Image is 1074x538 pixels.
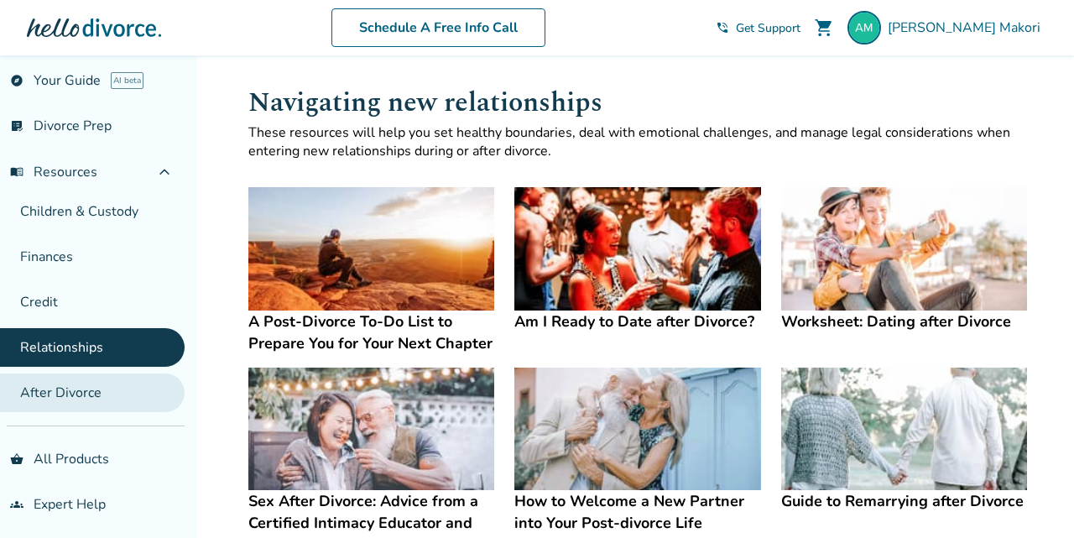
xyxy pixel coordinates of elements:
[514,187,760,332] a: Am I Ready to Date after Divorce?Am I Ready to Date after Divorce?
[331,8,545,47] a: Schedule A Free Info Call
[10,163,97,181] span: Resources
[248,82,1027,123] h1: Navigating new relationships
[781,187,1027,332] a: Worksheet: Dating after DivorceWorksheet: Dating after Divorce
[781,368,1027,491] img: Guide to Remarrying after Divorce
[514,368,760,535] a: How to Welcome a New Partner into Your Post-divorce LifeHow to Welcome a New Partner into Your Po...
[248,311,494,354] h4: A Post-Divorce To-Do List to Prepare You for Your Next Chapter
[716,20,800,36] a: phone_in_talkGet Support
[111,72,143,89] span: AI beta
[781,368,1027,513] a: Guide to Remarrying after DivorceGuide to Remarrying after Divorce
[814,18,834,38] span: shopping_cart
[990,457,1074,538] iframe: Chat Widget
[154,162,175,182] span: expand_less
[248,123,1027,160] p: These resources will help you set healthy boundaries, deal with emotional challenges, and manage ...
[10,452,23,466] span: shopping_basket
[248,187,494,354] a: A Post-Divorce To-Do List to Prepare You for Your Next ChapterA Post-Divorce To-Do List to Prepar...
[781,311,1027,332] h4: Worksheet: Dating after Divorce
[514,368,760,491] img: How to Welcome a New Partner into Your Post-divorce Life
[888,18,1047,37] span: [PERSON_NAME] Makori
[248,368,494,491] img: Sex After Divorce: Advice from a Certified Intimacy Educator and Coach
[716,21,729,34] span: phone_in_talk
[514,187,760,311] img: Am I Ready to Date after Divorce?
[736,20,800,36] span: Get Support
[10,74,23,87] span: explore
[10,165,23,179] span: menu_book
[781,490,1027,512] h4: Guide to Remarrying after Divorce
[10,119,23,133] span: list_alt_check
[514,490,760,534] h4: How to Welcome a New Partner into Your Post-divorce Life
[10,498,23,511] span: groups
[248,187,494,311] img: A Post-Divorce To-Do List to Prepare You for Your Next Chapter
[514,311,760,332] h4: Am I Ready to Date after Divorce?
[847,11,881,44] img: amandazacchigna@gmail.com
[781,187,1027,311] img: Worksheet: Dating after Divorce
